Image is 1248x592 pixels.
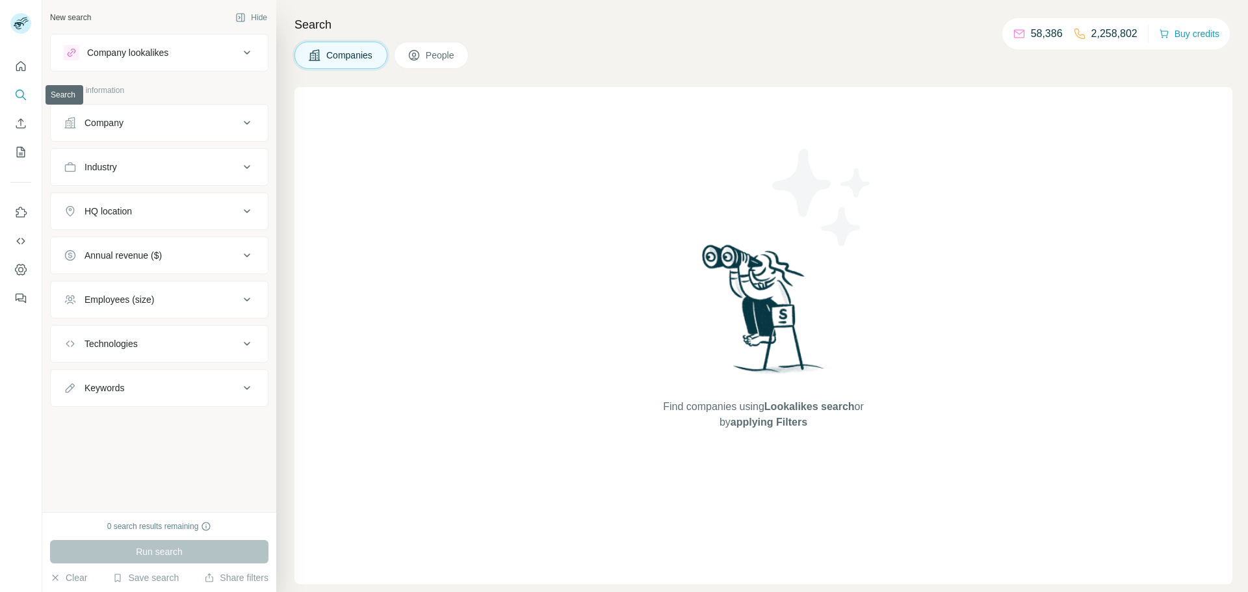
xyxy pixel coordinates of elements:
[51,240,268,271] button: Annual revenue ($)
[659,399,867,430] span: Find companies using or by
[87,46,168,59] div: Company lookalikes
[204,571,268,584] button: Share filters
[51,107,268,138] button: Company
[84,205,132,218] div: HQ location
[84,293,154,306] div: Employees (size)
[10,55,31,78] button: Quick start
[51,196,268,227] button: HQ location
[50,12,91,23] div: New search
[731,417,807,428] span: applying Filters
[10,287,31,310] button: Feedback
[226,8,276,27] button: Hide
[10,201,31,224] button: Use Surfe on LinkedIn
[84,337,138,350] div: Technologies
[1159,25,1219,43] button: Buy credits
[112,571,179,584] button: Save search
[426,49,456,62] span: People
[1031,26,1063,42] p: 58,386
[10,112,31,135] button: Enrich CSV
[10,83,31,107] button: Search
[294,16,1232,34] h4: Search
[84,161,117,174] div: Industry
[696,241,831,386] img: Surfe Illustration - Woman searching with binoculars
[84,116,123,129] div: Company
[84,381,124,394] div: Keywords
[10,258,31,281] button: Dashboard
[51,284,268,315] button: Employees (size)
[107,521,212,532] div: 0 search results remaining
[84,249,162,262] div: Annual revenue ($)
[10,140,31,164] button: My lists
[51,372,268,404] button: Keywords
[1091,26,1137,42] p: 2,258,802
[51,37,268,68] button: Company lookalikes
[50,84,268,96] p: Company information
[764,139,881,256] img: Surfe Illustration - Stars
[50,571,87,584] button: Clear
[51,328,268,359] button: Technologies
[326,49,374,62] span: Companies
[10,229,31,253] button: Use Surfe API
[764,401,855,412] span: Lookalikes search
[51,151,268,183] button: Industry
